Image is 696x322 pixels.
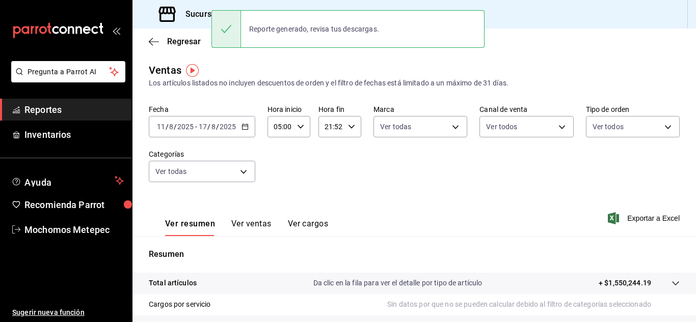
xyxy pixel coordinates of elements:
span: Ayuda [24,174,111,187]
p: + $1,550,244.19 [599,278,651,288]
span: / [216,123,219,131]
label: Canal de venta [479,106,573,113]
label: Tipo de orden [586,106,680,113]
span: Sugerir nueva función [12,307,124,318]
input: ---- [177,123,194,131]
button: Ver cargos [288,219,329,236]
button: Regresar [149,37,201,46]
button: open_drawer_menu [112,26,120,35]
span: Recomienda Parrot [24,198,124,212]
input: -- [198,123,207,131]
span: Regresar [167,37,201,46]
span: / [207,123,210,131]
span: Ver todas [155,166,186,177]
span: / [174,123,177,131]
div: navigation tabs [165,219,328,236]
label: Marca [373,106,467,113]
div: Los artículos listados no incluyen descuentos de orden y el filtro de fechas está limitado a un m... [149,78,680,89]
span: - [195,123,197,131]
label: Fecha [149,106,255,113]
input: ---- [219,123,236,131]
span: Reportes [24,103,124,116]
label: Categorías [149,151,255,158]
input: -- [169,123,174,131]
label: Hora inicio [267,106,310,113]
div: Ventas [149,63,181,78]
label: Hora fin [318,106,361,113]
span: Ver todas [380,122,411,132]
h3: Sucursal: Mochomos (Metepec) [177,8,305,20]
button: Ver resumen [165,219,215,236]
img: Tooltip marker [186,64,199,77]
span: Ver todos [593,122,624,132]
div: Reporte generado, revisa tus descargas. [241,18,387,40]
p: Da clic en la fila para ver el detalle por tipo de artículo [313,278,483,288]
span: Inventarios [24,128,124,141]
p: Resumen [149,248,680,260]
span: Ver todos [486,122,517,132]
button: Exportar a Excel [610,212,680,224]
a: Pregunta a Parrot AI [7,74,125,84]
p: Cargos por servicio [149,299,211,310]
span: Mochomos Metepec [24,223,124,237]
span: / [166,123,169,131]
input: -- [156,123,166,131]
p: Total artículos [149,278,197,288]
p: Sin datos por que no se pueden calcular debido al filtro de categorías seleccionado [387,299,680,310]
button: Pregunta a Parrot AI [11,61,125,82]
button: Ver ventas [231,219,272,236]
input: -- [211,123,216,131]
span: Pregunta a Parrot AI [28,67,110,77]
